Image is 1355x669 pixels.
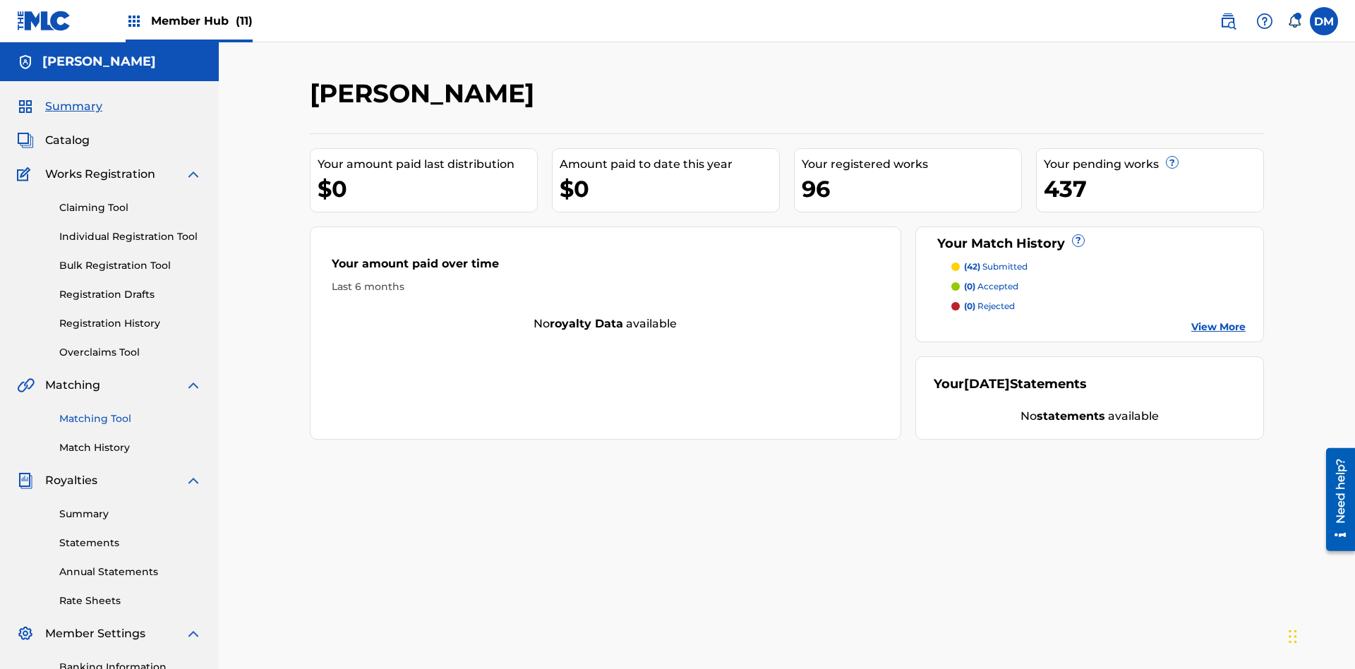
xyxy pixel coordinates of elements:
[185,625,202,642] img: expand
[951,300,1246,313] a: (0) rejected
[45,472,97,489] span: Royalties
[1289,615,1297,658] div: Drag
[1315,442,1355,558] iframe: Resource Center
[45,625,145,642] span: Member Settings
[17,472,34,489] img: Royalties
[1256,13,1273,30] img: help
[1073,235,1084,246] span: ?
[964,281,975,291] span: (0)
[45,377,100,394] span: Matching
[1284,601,1355,669] iframe: Chat Widget
[934,234,1246,253] div: Your Match History
[318,156,537,173] div: Your amount paid last distribution
[59,593,202,608] a: Rate Sheets
[17,54,34,71] img: Accounts
[332,279,879,294] div: Last 6 months
[1310,7,1338,35] div: User Menu
[185,166,202,183] img: expand
[1219,13,1236,30] img: search
[560,173,779,205] div: $0
[236,14,253,28] span: (11)
[17,132,90,149] a: CatalogCatalog
[59,229,202,244] a: Individual Registration Tool
[1251,7,1279,35] div: Help
[59,287,202,302] a: Registration Drafts
[964,376,1010,392] span: [DATE]
[951,260,1246,273] a: (42) submitted
[42,54,156,70] h5: RONALD MCTESTERSON
[1044,156,1263,173] div: Your pending works
[17,166,35,183] img: Works Registration
[310,78,541,109] h2: [PERSON_NAME]
[951,280,1246,293] a: (0) accepted
[964,261,980,272] span: (42)
[1191,320,1246,334] a: View More
[1037,409,1105,423] strong: statements
[126,13,143,30] img: Top Rightsholders
[1044,173,1263,205] div: 437
[332,255,879,279] div: Your amount paid over time
[59,316,202,331] a: Registration History
[59,565,202,579] a: Annual Statements
[17,625,34,642] img: Member Settings
[45,166,155,183] span: Works Registration
[59,536,202,550] a: Statements
[964,260,1028,273] p: submitted
[964,300,1015,313] p: rejected
[964,301,975,311] span: (0)
[17,132,34,149] img: Catalog
[318,173,537,205] div: $0
[151,13,253,29] span: Member Hub
[802,156,1021,173] div: Your registered works
[17,377,35,394] img: Matching
[17,11,71,31] img: MLC Logo
[802,173,1021,205] div: 96
[59,440,202,455] a: Match History
[550,317,623,330] strong: royalty data
[59,411,202,426] a: Matching Tool
[185,377,202,394] img: expand
[17,98,34,115] img: Summary
[59,345,202,360] a: Overclaims Tool
[59,200,202,215] a: Claiming Tool
[45,98,102,115] span: Summary
[964,280,1018,293] p: accepted
[185,472,202,489] img: expand
[311,315,901,332] div: No available
[59,258,202,273] a: Bulk Registration Tool
[560,156,779,173] div: Amount paid to date this year
[1167,157,1178,168] span: ?
[934,408,1246,425] div: No available
[17,98,102,115] a: SummarySummary
[934,375,1087,394] div: Your Statements
[1214,7,1242,35] a: Public Search
[1287,14,1301,28] div: Notifications
[45,132,90,149] span: Catalog
[59,507,202,522] a: Summary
